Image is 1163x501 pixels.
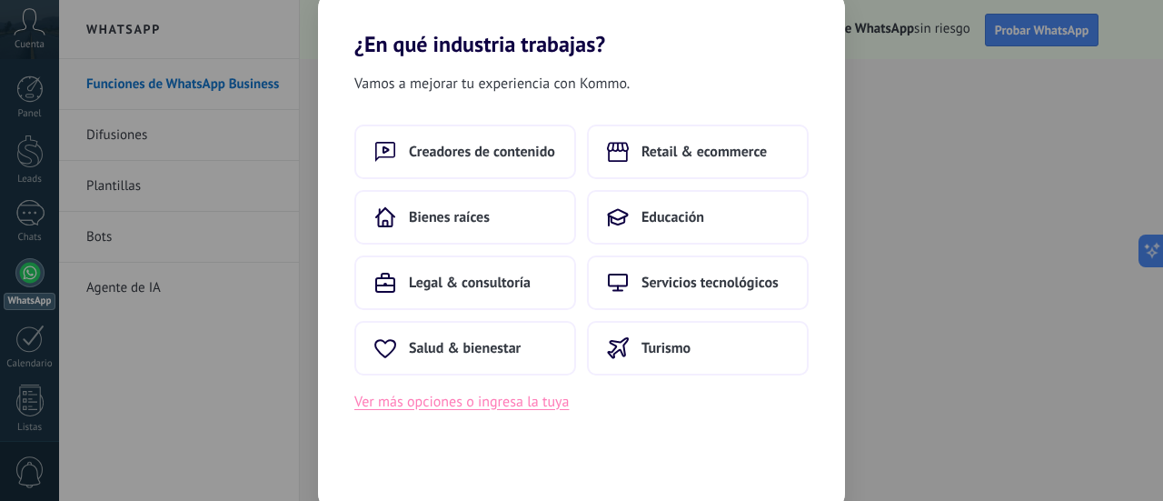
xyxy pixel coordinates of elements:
[587,190,809,245] button: Educación
[409,339,521,357] span: Salud & bienestar
[587,125,809,179] button: Retail & ecommerce
[354,390,569,414] button: Ver más opciones o ingresa la tuya
[354,125,576,179] button: Creadores de contenido
[587,256,809,310] button: Servicios tecnológicos
[641,274,779,292] span: Servicios tecnológicos
[354,256,576,310] button: Legal & consultoría
[409,208,490,226] span: Bienes raíces
[587,321,809,376] button: Turismo
[354,72,630,95] span: Vamos a mejorar tu experiencia con Kommo.
[641,339,691,357] span: Turismo
[641,143,767,161] span: Retail & ecommerce
[409,143,555,161] span: Creadores de contenido
[354,321,576,376] button: Salud & bienestar
[354,190,576,245] button: Bienes raíces
[641,208,704,226] span: Educación
[409,274,531,292] span: Legal & consultoría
